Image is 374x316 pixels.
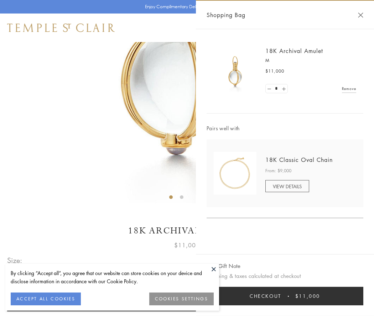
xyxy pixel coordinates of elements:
[265,180,309,192] a: VIEW DETAILS
[11,269,214,285] div: By clicking “Accept all”, you agree that our website can store cookies on your device and disclos...
[207,124,363,132] span: Pairs well with
[214,152,256,195] img: N88865-OV18
[11,293,81,305] button: ACCEPT ALL COOKIES
[207,287,363,305] button: Checkout $11,000
[295,292,320,300] span: $11,000
[250,292,281,300] span: Checkout
[266,84,273,93] a: Set quantity to 0
[214,50,256,93] img: 18K Archival Amulet
[207,262,240,270] button: Add Gift Note
[358,12,363,18] button: Close Shopping Bag
[265,68,284,75] span: $11,000
[7,254,23,266] span: Size:
[265,167,291,174] span: From: $9,000
[145,3,226,10] p: Enjoy Complimentary Delivery & Returns
[207,272,363,280] p: Shipping & taxes calculated at checkout
[174,241,200,250] span: $11,000
[265,57,356,64] p: M
[342,85,356,93] a: Remove
[149,293,214,305] button: COOKIES SETTINGS
[265,47,323,55] a: 18K Archival Amulet
[7,225,367,237] h1: 18K Archival Amulet
[280,84,287,93] a: Set quantity to 2
[207,10,245,20] span: Shopping Bag
[265,156,333,164] a: 18K Classic Oval Chain
[7,23,115,32] img: Temple St. Clair
[273,183,302,190] span: VIEW DETAILS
